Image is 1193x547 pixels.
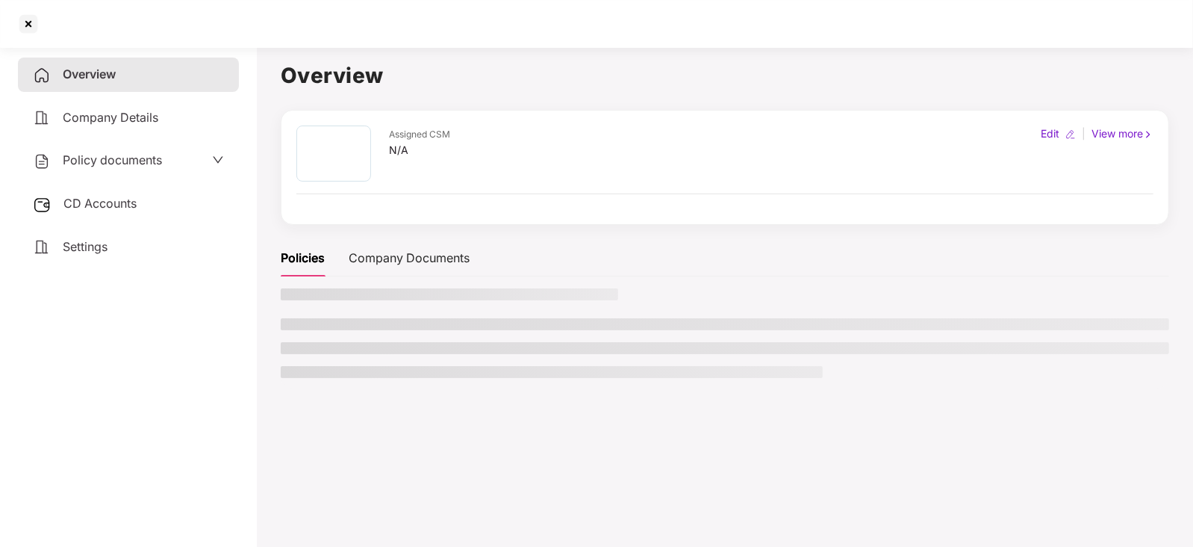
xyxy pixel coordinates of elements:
[63,196,137,211] span: CD Accounts
[63,67,116,81] span: Overview
[63,239,108,254] span: Settings
[281,249,325,268] div: Policies
[33,152,51,170] img: svg+xml;base64,PHN2ZyB4bWxucz0iaHR0cDovL3d3dy53My5vcmcvMjAwMC9zdmciIHdpZHRoPSIyNCIgaGVpZ2h0PSIyNC...
[389,128,450,142] div: Assigned CSM
[281,59,1169,92] h1: Overview
[1143,129,1153,140] img: rightIcon
[349,249,470,268] div: Company Documents
[1088,126,1156,142] div: View more
[63,152,162,167] span: Policy documents
[389,142,450,158] div: N/A
[33,67,51,84] img: svg+xml;base64,PHN2ZyB4bWxucz0iaHR0cDovL3d3dy53My5vcmcvMjAwMC9zdmciIHdpZHRoPSIyNCIgaGVpZ2h0PSIyNC...
[1065,129,1076,140] img: editIcon
[33,196,52,214] img: svg+xml;base64,PHN2ZyB3aWR0aD0iMjUiIGhlaWdodD0iMjQiIHZpZXdCb3g9IjAgMCAyNSAyNCIgZmlsbD0ibm9uZSIgeG...
[212,154,224,166] span: down
[33,109,51,127] img: svg+xml;base64,PHN2ZyB4bWxucz0iaHR0cDovL3d3dy53My5vcmcvMjAwMC9zdmciIHdpZHRoPSIyNCIgaGVpZ2h0PSIyNC...
[63,110,158,125] span: Company Details
[1079,126,1088,142] div: |
[1038,126,1062,142] div: Edit
[33,238,51,256] img: svg+xml;base64,PHN2ZyB4bWxucz0iaHR0cDovL3d3dy53My5vcmcvMjAwMC9zdmciIHdpZHRoPSIyNCIgaGVpZ2h0PSIyNC...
